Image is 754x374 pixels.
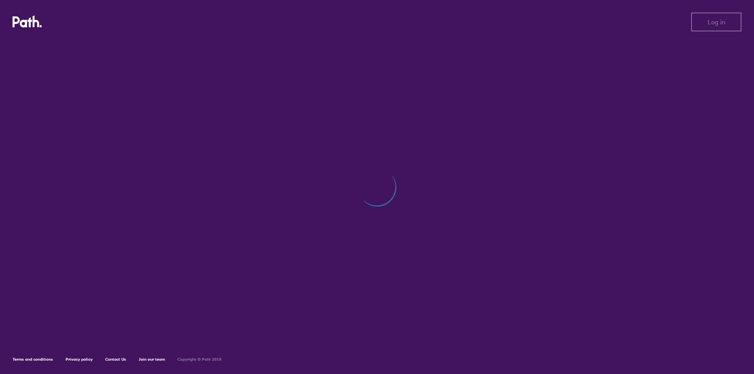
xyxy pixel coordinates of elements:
[139,357,165,362] a: Join our team
[105,357,126,362] a: Contact Us
[708,18,725,26] span: Log in
[178,357,221,362] h6: Copyright © Path 2018
[66,357,93,362] a: Privacy policy
[13,357,53,362] a: Terms and conditions
[691,13,741,31] button: Log in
